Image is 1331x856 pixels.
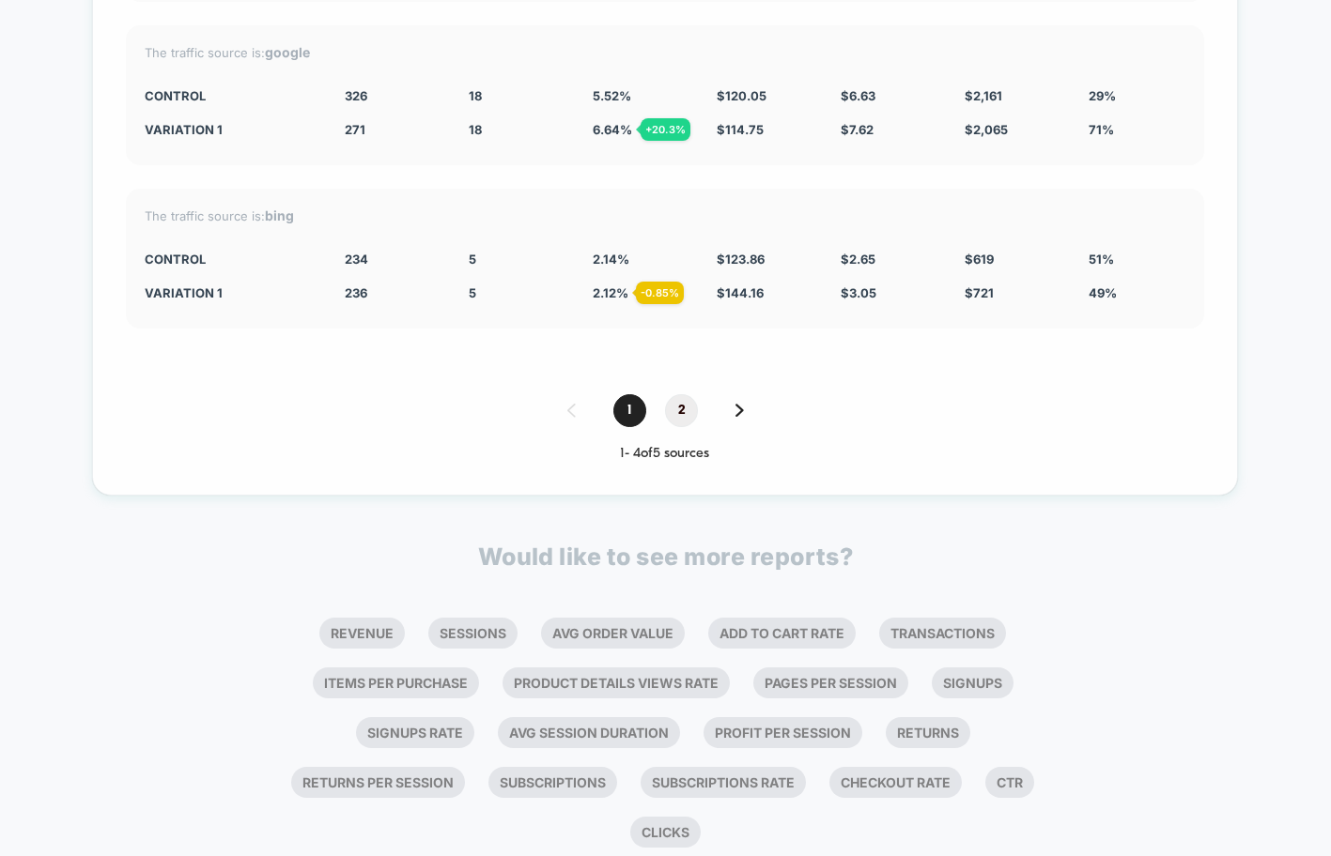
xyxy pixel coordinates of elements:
li: Transactions [879,618,1006,649]
span: $ 123.86 [717,252,765,267]
span: $ 2.65 [841,252,875,267]
img: pagination forward [735,404,744,417]
span: 236 [345,285,367,300]
span: 2 [665,394,698,427]
li: Ctr [985,767,1034,798]
li: Add To Cart Rate [708,618,856,649]
span: $ 619 [965,252,994,267]
li: Subscriptions [488,767,617,798]
div: Variation 1 [145,122,317,137]
li: Subscriptions Rate [641,767,806,798]
li: Avg Order Value [541,618,685,649]
span: 18 [469,88,482,103]
li: Returns [886,717,970,748]
span: $ 7.62 [841,122,874,137]
div: Variation 1 [145,285,317,300]
span: $ 120.05 [717,88,766,103]
div: 49% [1089,285,1184,300]
div: 29% [1089,88,1184,103]
span: 5 [469,285,476,300]
li: Sessions [428,618,518,649]
li: Avg Session Duration [498,717,680,748]
span: 271 [345,122,365,137]
li: Items Per Purchase [313,667,479,698]
div: The traffic source is: [145,207,1185,223]
p: Would like to see more reports? [478,543,854,571]
span: 2.12 % [593,285,628,300]
span: 234 [345,252,368,267]
li: Revenue [319,618,405,649]
span: 1 [613,394,646,427]
div: - 0.85 % [636,282,684,304]
div: + 20.3 % [641,118,690,141]
span: $ 3.05 [841,285,876,300]
strong: google [265,44,310,60]
div: CONTROL [145,88,317,103]
span: $ 114.75 [717,122,764,137]
strong: bing [265,207,294,223]
li: Profit Per Session [704,717,862,748]
li: Clicks [630,817,701,848]
span: $ 721 [965,285,994,300]
span: $ 6.63 [841,88,875,103]
li: Returns Per Session [291,767,465,798]
span: 5.52 % [593,88,631,103]
span: 5 [469,252,476,267]
span: 18 [469,122,482,137]
div: The traffic source is: [145,44,1185,60]
div: 1 - 4 of 5 sources [126,446,1204,462]
li: Product Details Views Rate [503,667,730,698]
div: 51% [1089,252,1184,267]
li: Checkout Rate [829,767,962,798]
div: CONTROL [145,252,317,267]
span: $ 144.16 [717,285,764,300]
li: Signups [932,667,1014,698]
li: Pages Per Session [753,667,908,698]
span: $ 2,065 [965,122,1008,137]
span: 6.64 % [593,122,632,137]
li: Signups Rate [356,717,474,748]
span: 2.14 % [593,252,629,267]
div: 71% [1089,122,1184,137]
span: 326 [345,88,367,103]
span: $ 2,161 [965,88,1002,103]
